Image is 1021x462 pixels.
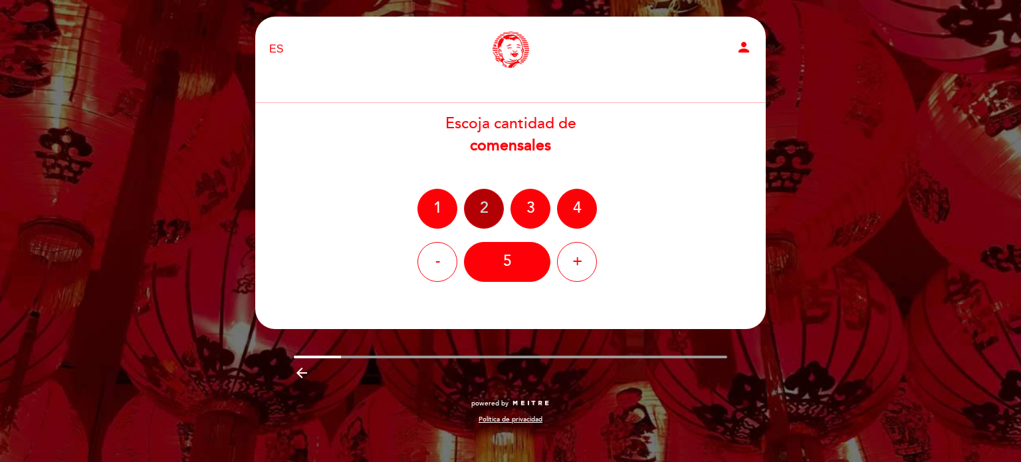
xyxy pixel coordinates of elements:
[417,242,457,282] div: -
[471,399,550,408] a: powered by
[557,242,597,282] div: +
[736,39,752,60] button: person
[557,189,597,229] div: 4
[417,189,457,229] div: 1
[736,39,752,55] i: person
[510,189,550,229] div: 3
[464,189,504,229] div: 2
[255,113,766,157] div: Escoja cantidad de
[479,415,542,424] a: Política de privacidad
[294,365,310,381] i: arrow_backward
[427,31,594,68] a: Niño Gordo
[512,400,550,407] img: MEITRE
[470,136,551,155] b: comensales
[464,242,550,282] div: 5
[471,399,509,408] span: powered by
